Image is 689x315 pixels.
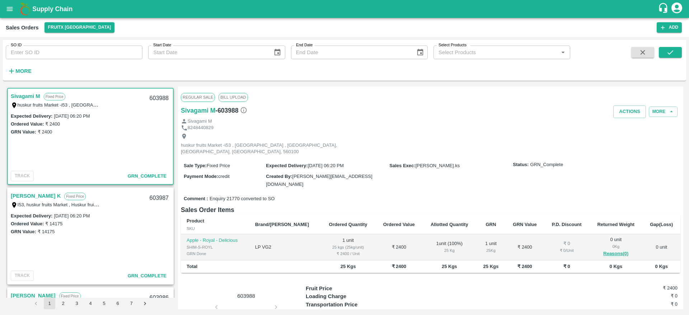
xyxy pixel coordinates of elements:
p: 603988 [219,292,273,300]
div: ₹ 0 [550,240,583,247]
button: Go to page 7 [126,298,137,309]
b: Gap(Loss) [650,222,673,227]
div: account of current user [670,1,683,17]
label: Ordered Value: [11,121,44,127]
b: 25 Kgs [483,264,499,269]
button: page 1 [44,298,55,309]
label: GRN Value: [11,129,36,135]
button: More [649,107,678,117]
button: open drawer [1,1,18,17]
p: Fruit Price [306,285,399,292]
b: P.D. Discount [552,222,582,227]
b: GRN Value [513,222,536,227]
div: 25 Kg [482,247,500,254]
b: Total [187,264,197,269]
div: 0 unit [595,236,637,258]
label: Sales Exec : [389,163,415,168]
button: Go to page 6 [112,298,123,309]
label: GRN Value: [11,229,36,234]
td: ₹ 2400 [375,234,422,260]
input: Select Products [436,48,556,57]
p: 8248440829 [188,124,214,131]
p: Fixed Price [64,193,86,200]
b: ₹ 2400 [392,264,407,269]
p: Sivagami M [188,118,212,125]
b: Allotted Quantity [431,222,468,227]
p: Loading Charge [306,292,399,300]
label: Expected Delivery : [11,213,52,218]
td: 1 unit [321,234,375,260]
label: Comment : [184,196,208,202]
strong: More [15,68,32,74]
td: 0 unit [643,234,680,260]
a: Sivagami M [11,91,40,101]
h6: - 603988 [215,105,247,116]
label: Sale Type : [184,163,207,168]
label: Created By : [266,174,292,179]
button: Choose date [413,46,427,59]
div: GRN Done [187,250,244,257]
h6: Sales Order Items [181,205,680,215]
input: Start Date [148,46,268,59]
p: Apple - Royal - Delicious [187,237,244,244]
div: 25 Kg [428,247,471,254]
label: Start Date [153,42,171,48]
button: Select DC [44,22,115,33]
span: Fixed Price [207,163,230,168]
span: [PERSON_NAME].ks [416,163,460,168]
button: Go to page 2 [57,298,69,309]
label: Select Products [439,42,467,48]
div: 1 unit [482,240,500,254]
b: 0 Kgs [655,264,668,269]
b: 0 Kgs [610,264,622,269]
a: [PERSON_NAME] [11,291,56,300]
b: 25 Kgs [341,264,356,269]
div: 603986 [145,290,173,306]
button: Go to next page [139,298,151,309]
div: SHIM-S-ROYL [187,244,244,250]
span: [PERSON_NAME][EMAIL_ADDRESS][DOMAIN_NAME] [266,174,372,187]
label: huskur fruits Market -i53 , [GEOGRAPHIC_DATA] , [GEOGRAPHIC_DATA], [GEOGRAPHIC_DATA], [GEOGRAPHIC... [18,102,293,108]
label: ₹ 2400 [38,129,52,135]
p: huskur fruits Market -i53 , [GEOGRAPHIC_DATA] , [GEOGRAPHIC_DATA], [GEOGRAPHIC_DATA], [GEOGRAPHIC... [181,142,342,155]
div: ₹ 2400 / Unit [327,250,370,257]
input: End Date [291,46,411,59]
div: 603988 [145,90,173,107]
span: credit [218,174,230,179]
button: More [6,65,33,77]
b: Product [187,218,204,224]
input: Enter SO ID [6,46,142,59]
p: Fixed Price [44,93,65,100]
label: ₹ 14175 [38,229,55,234]
a: Sivagami M [181,105,215,116]
label: Ordered Value: [11,221,44,226]
button: Open [558,48,568,57]
p: Transportation Price [306,301,399,309]
a: Supply Chain [32,4,658,14]
div: customer-support [658,3,670,15]
label: Payment Mode : [184,174,218,179]
button: Reasons(0) [595,250,637,258]
label: Status: [513,161,529,168]
b: ₹ 2400 [517,264,532,269]
button: Actions [613,105,646,118]
b: Ordered Value [383,222,415,227]
a: [PERSON_NAME] K [11,191,61,201]
span: GRN_Complete [128,173,167,179]
b: Supply Chain [32,5,72,13]
img: logo [18,2,32,16]
label: ₹ 14175 [45,221,62,226]
h6: ₹ 0 [615,301,678,308]
b: Brand/[PERSON_NAME] [255,222,309,227]
div: 25 kgs (25kg/unit) [327,244,370,250]
button: Go to page 3 [71,298,83,309]
div: Sales Orders [6,23,39,32]
span: Regular Sale [181,93,215,102]
div: 0 Kg [595,243,637,250]
span: Bill Upload [219,93,248,102]
label: End Date [296,42,313,48]
b: GRN [486,222,496,227]
h6: ₹ 2400 [615,285,678,292]
td: ₹ 2400 [506,234,544,260]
